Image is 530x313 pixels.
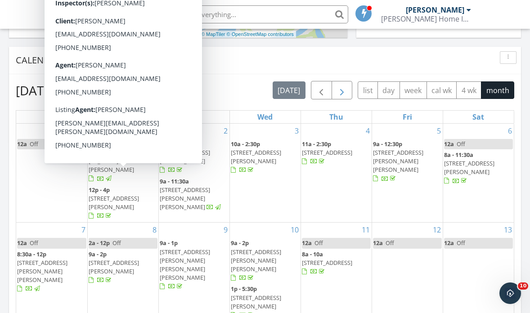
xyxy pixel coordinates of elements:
[499,282,521,304] iframe: Intercom live chat
[443,124,514,223] td: Go to September 6, 2025
[381,14,471,23] div: Bowers Home Inspection, LLC
[160,239,178,247] span: 9a - 1p
[231,285,257,293] span: 1p - 5:30p
[16,54,62,66] span: Calendar
[30,140,38,148] span: Off
[89,140,139,183] a: 7a - 11:30a [STREET_ADDRESS][US_STATE][PERSON_NAME]
[17,259,67,284] span: [STREET_ADDRESS][PERSON_NAME][PERSON_NAME]
[231,148,281,165] span: [STREET_ADDRESS][PERSON_NAME]
[360,223,372,237] a: Go to September 11, 2025
[386,239,394,247] span: Off
[481,81,514,99] button: month
[427,81,457,99] button: cal wk
[89,250,107,258] span: 9a - 2p
[17,250,46,258] span: 8:30a - 12p
[160,238,229,292] a: 9a - 1p [STREET_ADDRESS][PERSON_NAME][PERSON_NAME][PERSON_NAME]
[444,150,513,187] a: 8a - 11:30a [STREET_ADDRESS][PERSON_NAME]
[185,31,200,37] a: Leaflet
[231,238,300,283] a: 9a - 2p [STREET_ADDRESS][PERSON_NAME][PERSON_NAME]
[364,124,372,138] a: Go to September 4, 2025
[502,223,514,237] a: Go to September 13, 2025
[231,140,260,148] span: 10a - 2:30p
[311,81,332,99] button: Previous month
[293,124,301,138] a: Go to September 3, 2025
[17,239,27,247] span: 12a
[457,140,465,148] span: Off
[314,239,323,247] span: Off
[79,4,153,23] span: SPECTORA
[302,140,331,148] span: 11a - 2:30p
[89,249,157,286] a: 9a - 2p [STREET_ADDRESS][PERSON_NAME]
[302,148,352,156] span: [STREET_ADDRESS]
[43,111,60,123] a: Sunday
[229,124,301,223] td: Go to September 3, 2025
[89,239,110,247] span: 2a - 12p
[160,177,189,185] span: 9a - 11:30a
[435,124,443,138] a: Go to September 5, 2025
[302,249,371,277] a: 8a - 10a [STREET_ADDRESS]
[231,139,300,176] a: 10a - 2:30p [STREET_ADDRESS][PERSON_NAME]
[160,140,186,148] span: 9a - 1:30p
[506,124,514,138] a: Go to September 6, 2025
[302,250,352,275] a: 8a - 10a [STREET_ADDRESS]
[302,140,352,165] a: 11a - 2:30p [STREET_ADDRESS]
[456,81,481,99] button: 4 wk
[332,81,353,99] button: Next month
[89,140,118,148] span: 7a - 11:30a
[168,5,348,23] input: Search everything...
[289,223,301,237] a: Go to September 10, 2025
[17,140,27,148] span: 12a
[444,151,494,185] a: 8a - 11:30a [STREET_ADDRESS][PERSON_NAME]
[16,124,87,223] td: Go to August 31, 2025
[17,250,67,293] a: 8:30a - 12p [STREET_ADDRESS][PERSON_NAME][PERSON_NAME]
[273,81,305,99] button: [DATE]
[160,177,222,211] a: 9a - 11:30a [STREET_ADDRESS][PERSON_NAME][PERSON_NAME]
[373,139,442,184] a: 9a - 12:30p [STREET_ADDRESS][PERSON_NAME][PERSON_NAME]
[231,239,281,282] a: 9a - 2p [STREET_ADDRESS][PERSON_NAME][PERSON_NAME]
[89,250,139,284] a: 9a - 2p [STREET_ADDRESS][PERSON_NAME]
[53,4,73,24] img: The Best Home Inspection Software - Spectora
[53,12,153,31] a: SPECTORA
[444,140,454,148] span: 12a
[444,151,473,159] span: 8a - 11:30a
[112,239,121,247] span: Off
[89,194,139,211] span: [STREET_ADDRESS][PERSON_NAME]
[373,140,423,183] a: 9a - 12:30p [STREET_ADDRESS][PERSON_NAME][PERSON_NAME]
[183,31,296,38] div: |
[231,248,281,273] span: [STREET_ADDRESS][PERSON_NAME][PERSON_NAME]
[302,259,352,267] span: [STREET_ADDRESS]
[160,239,210,290] a: 9a - 1p [STREET_ADDRESS][PERSON_NAME][PERSON_NAME][PERSON_NAME]
[89,259,139,275] span: [STREET_ADDRESS][PERSON_NAME]
[231,239,249,247] span: 9a - 2p
[201,31,225,37] a: © MapTiler
[302,239,312,247] span: 12a
[444,239,454,247] span: 12a
[444,159,494,176] span: [STREET_ADDRESS][PERSON_NAME]
[87,124,158,223] td: Go to September 1, 2025
[160,176,229,213] a: 9a - 11:30a [STREET_ADDRESS][PERSON_NAME][PERSON_NAME]
[328,111,345,123] a: Thursday
[457,239,465,247] span: Off
[89,139,157,184] a: 7a - 11:30a [STREET_ADDRESS][US_STATE][PERSON_NAME]
[231,140,281,174] a: 10a - 2:30p [STREET_ADDRESS][PERSON_NAME]
[358,81,378,99] button: list
[30,239,38,247] span: Off
[151,124,158,138] a: Go to September 1, 2025
[222,124,229,138] a: Go to September 2, 2025
[80,223,87,237] a: Go to September 7, 2025
[160,248,210,282] span: [STREET_ADDRESS][PERSON_NAME][PERSON_NAME][PERSON_NAME]
[76,124,87,138] a: Go to August 31, 2025
[301,124,372,223] td: Go to September 4, 2025
[17,249,86,295] a: 8:30a - 12p [STREET_ADDRESS][PERSON_NAME][PERSON_NAME]
[222,223,229,237] a: Go to September 9, 2025
[373,148,423,174] span: [STREET_ADDRESS][PERSON_NAME][PERSON_NAME]
[227,31,294,37] a: © OpenStreetMap contributors
[302,139,371,167] a: 11a - 2:30p [STREET_ADDRESS]
[160,140,210,174] a: 9a - 1:30p [STREET_ADDRESS][PERSON_NAME]
[302,250,323,258] span: 8a - 10a
[186,111,202,123] a: Tuesday
[256,111,274,123] a: Wednesday
[151,223,158,237] a: Go to September 8, 2025
[89,186,139,220] a: 12p - 4p [STREET_ADDRESS][PERSON_NAME]
[431,223,443,237] a: Go to September 12, 2025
